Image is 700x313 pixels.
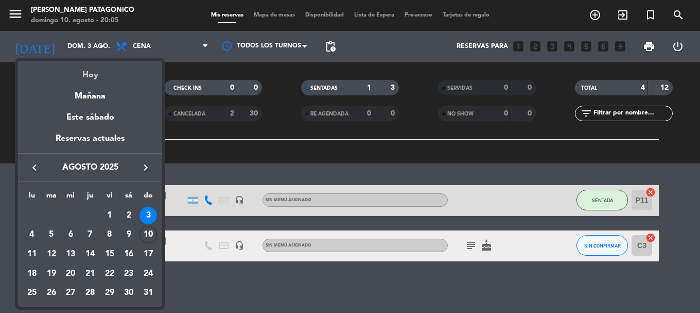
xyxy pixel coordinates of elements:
td: 19 de agosto de 2025 [42,264,61,284]
div: 18 [23,265,41,283]
td: AGO. [22,206,100,225]
div: 19 [43,265,60,283]
div: 14 [81,245,99,263]
td: 17 de agosto de 2025 [138,244,158,264]
td: 16 de agosto de 2025 [119,244,139,264]
div: 22 [101,265,118,283]
button: keyboard_arrow_right [136,161,155,174]
td: 30 de agosto de 2025 [119,284,139,303]
div: 10 [139,226,157,243]
th: jueves [80,190,100,206]
td: 18 de agosto de 2025 [22,264,42,284]
td: 23 de agosto de 2025 [119,264,139,284]
div: 21 [81,265,99,283]
td: 21 de agosto de 2025 [80,264,100,284]
div: 27 [62,285,79,302]
div: 3 [139,207,157,224]
td: 27 de agosto de 2025 [61,284,80,303]
div: 16 [120,245,137,263]
i: keyboard_arrow_left [28,161,41,174]
td: 6 de agosto de 2025 [61,225,80,245]
td: 14 de agosto de 2025 [80,244,100,264]
div: 9 [120,226,137,243]
div: 7 [81,226,99,243]
div: 17 [139,245,157,263]
div: 28 [81,285,99,302]
td: 2 de agosto de 2025 [119,206,139,225]
td: 31 de agosto de 2025 [138,284,158,303]
div: 11 [23,245,41,263]
td: 1 de agosto de 2025 [100,206,119,225]
td: 15 de agosto de 2025 [100,244,119,264]
div: Mañana [18,82,162,103]
div: Este sábado [18,103,162,132]
td: 12 de agosto de 2025 [42,244,61,264]
div: Hoy [18,61,162,82]
div: 23 [120,265,137,283]
div: 30 [120,285,137,302]
span: agosto 2025 [44,161,136,174]
td: 25 de agosto de 2025 [22,284,42,303]
div: 15 [101,245,118,263]
th: viernes [100,190,119,206]
div: 2 [120,207,137,224]
div: 13 [62,245,79,263]
div: 25 [23,285,41,302]
td: 4 de agosto de 2025 [22,225,42,245]
div: 8 [101,226,118,243]
button: keyboard_arrow_left [25,161,44,174]
th: sábado [119,190,139,206]
td: 8 de agosto de 2025 [100,225,119,245]
div: 29 [101,285,118,302]
td: 20 de agosto de 2025 [61,264,80,284]
td: 7 de agosto de 2025 [80,225,100,245]
div: 24 [139,265,157,283]
div: 5 [43,226,60,243]
div: 6 [62,226,79,243]
td: 22 de agosto de 2025 [100,264,119,284]
td: 3 de agosto de 2025 [138,206,158,225]
td: 9 de agosto de 2025 [119,225,139,245]
div: 31 [139,285,157,302]
div: 12 [43,245,60,263]
div: Reservas actuales [18,132,162,153]
div: 4 [23,226,41,243]
div: 20 [62,265,79,283]
th: martes [42,190,61,206]
td: 28 de agosto de 2025 [80,284,100,303]
i: keyboard_arrow_right [139,161,152,174]
div: 1 [101,207,118,224]
td: 29 de agosto de 2025 [100,284,119,303]
td: 11 de agosto de 2025 [22,244,42,264]
td: 10 de agosto de 2025 [138,225,158,245]
div: 26 [43,285,60,302]
td: 24 de agosto de 2025 [138,264,158,284]
td: 13 de agosto de 2025 [61,244,80,264]
th: lunes [22,190,42,206]
td: 5 de agosto de 2025 [42,225,61,245]
th: domingo [138,190,158,206]
th: miércoles [61,190,80,206]
td: 26 de agosto de 2025 [42,284,61,303]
